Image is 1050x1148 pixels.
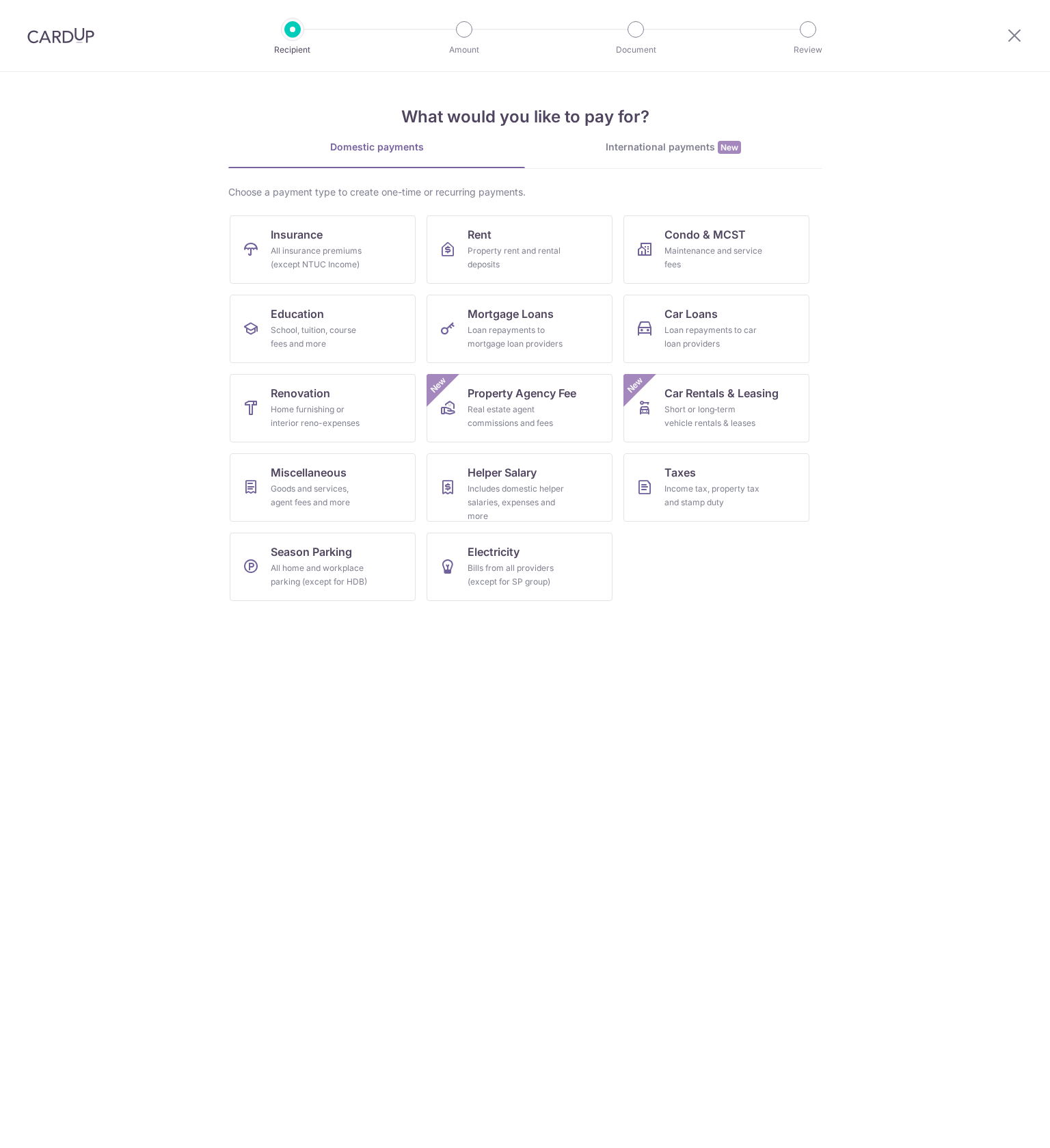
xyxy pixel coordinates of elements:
[585,43,686,57] p: Document
[271,403,369,430] div: Home furnishing or interior reno-expenses
[427,215,612,284] a: RentProperty rent and rental deposits
[468,561,566,589] div: Bills from all providers (except for SP group)
[757,43,859,57] p: Review
[230,453,416,522] a: MiscellaneousGoods and services, agent fees and more
[664,323,763,351] div: Loan repayments to car loan providers
[271,226,323,243] span: Insurance
[427,533,612,601] a: ElectricityBills from all providers (except for SP group)
[664,226,746,243] span: Condo & MCST
[228,105,822,129] h4: What would you like to pay for?
[271,323,369,351] div: School, tuition, course fees and more
[271,544,352,560] span: Season Parking
[623,215,809,284] a: Condo & MCSTMaintenance and service fees
[271,464,347,481] span: Miscellaneous
[427,374,612,442] a: Property Agency FeeReal estate agent commissions and feesNew
[468,385,576,401] span: Property Agency Fee
[664,403,763,430] div: Short or long‑term vehicle rentals & leases
[664,464,696,481] span: Taxes
[525,140,822,155] div: International payments
[623,295,809,363] a: Car LoansLoan repayments to car loan providers
[468,464,537,481] span: Helper Salary
[230,533,416,601] a: Season ParkingAll home and workplace parking (except for HDB)
[623,374,809,442] a: Car Rentals & LeasingShort or long‑term vehicle rentals & leasesNew
[468,482,566,523] div: Includes domestic helper salaries, expenses and more
[271,306,324,322] span: Education
[468,244,566,271] div: Property rent and rental deposits
[228,140,525,154] div: Domestic payments
[664,306,718,322] span: Car Loans
[664,244,763,271] div: Maintenance and service fees
[427,295,612,363] a: Mortgage LoansLoan repayments to mortgage loan providers
[230,374,416,442] a: RenovationHome furnishing or interior reno-expenses
[468,306,554,322] span: Mortgage Loans
[271,385,330,401] span: Renovation
[664,385,779,401] span: Car Rentals & Leasing
[271,561,369,589] div: All home and workplace parking (except for HDB)
[623,453,809,522] a: TaxesIncome tax, property tax and stamp duty
[427,453,612,522] a: Helper SalaryIncludes domestic helper salaries, expenses and more
[230,215,416,284] a: InsuranceAll insurance premiums (except NTUC Income)
[468,323,566,351] div: Loan repayments to mortgage loan providers
[228,185,822,199] div: Choose a payment type to create one-time or recurring payments.
[242,43,343,57] p: Recipient
[414,43,515,57] p: Amount
[271,244,369,271] div: All insurance premiums (except NTUC Income)
[468,403,566,430] div: Real estate agent commissions and fees
[427,374,450,397] span: New
[718,141,741,154] span: New
[468,226,492,243] span: Rent
[664,482,763,509] div: Income tax, property tax and stamp duty
[271,482,369,509] div: Goods and services, agent fees and more
[624,374,647,397] span: New
[468,544,520,560] span: Electricity
[230,295,416,363] a: EducationSchool, tuition, course fees and more
[27,27,94,44] img: CardUp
